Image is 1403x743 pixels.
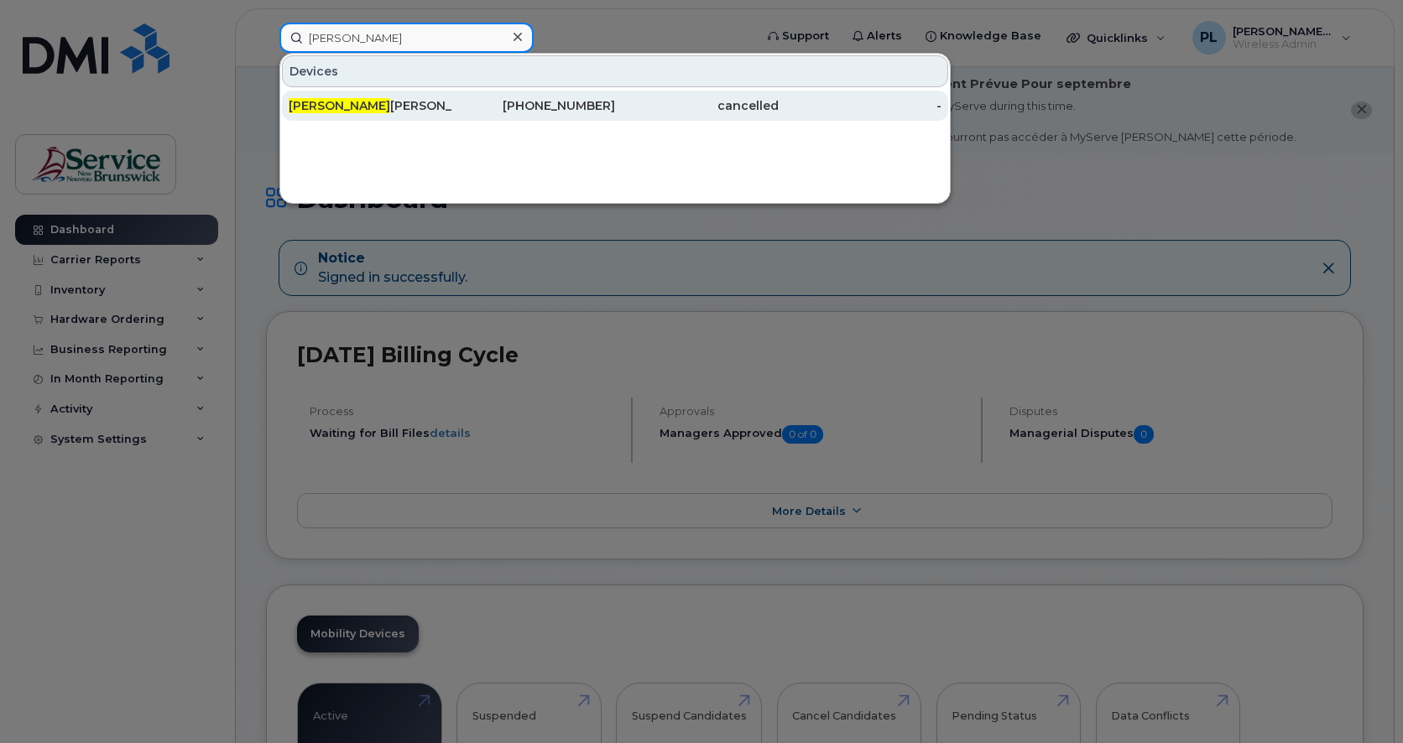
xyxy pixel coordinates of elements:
[282,91,948,121] a: [PERSON_NAME][PERSON_NAME][PHONE_NUMBER]cancelled-
[282,55,948,87] div: Devices
[615,97,779,114] div: cancelled
[779,97,942,114] div: -
[289,98,390,113] span: [PERSON_NAME]
[289,97,452,114] div: [PERSON_NAME]
[452,97,616,114] div: [PHONE_NUMBER]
